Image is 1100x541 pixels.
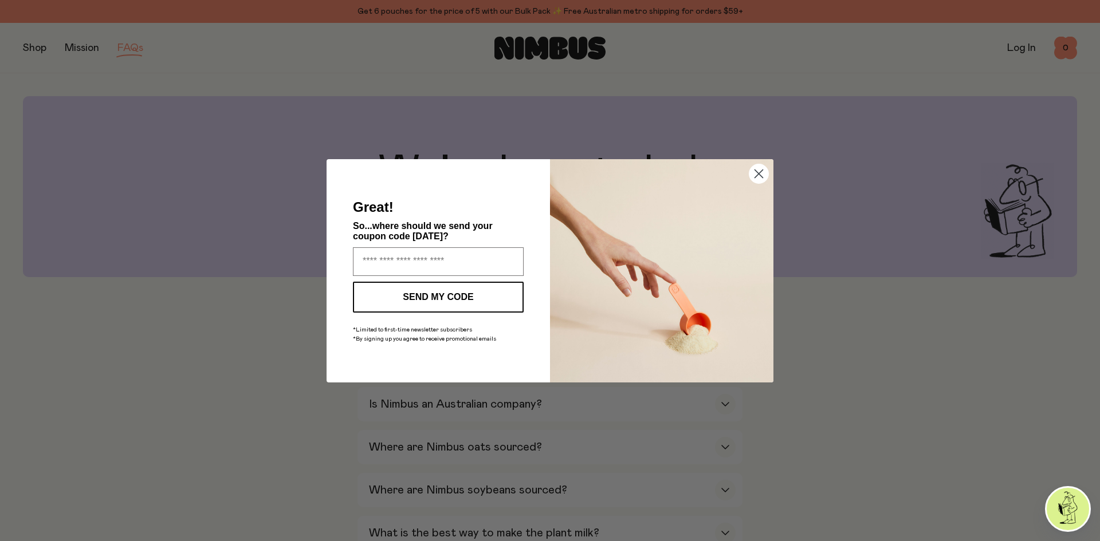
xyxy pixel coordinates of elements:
span: *By signing up you agree to receive promotional emails [353,336,496,342]
img: c0d45117-8e62-4a02-9742-374a5db49d45.jpeg [550,159,773,382]
input: Enter your email address [353,247,524,276]
span: *Limited to first-time newsletter subscribers [353,327,472,333]
button: SEND MY CODE [353,282,524,313]
span: Great! [353,199,394,215]
span: So...where should we send your coupon code [DATE]? [353,221,493,241]
img: agent [1047,488,1089,530]
button: Close dialog [749,164,769,184]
